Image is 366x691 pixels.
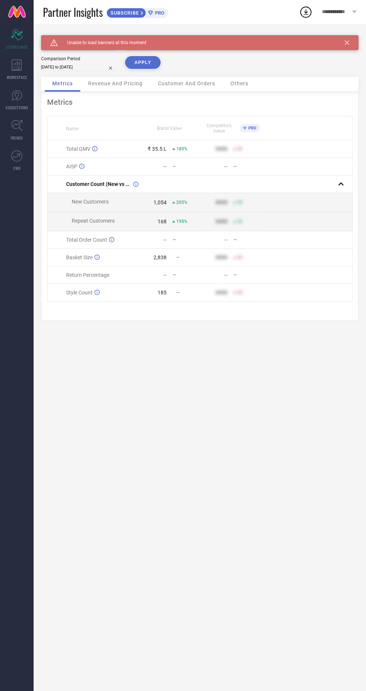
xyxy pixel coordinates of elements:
span: Partner Insights [43,4,103,20]
div: — [173,237,199,242]
span: 50 [237,219,242,224]
span: SCORECARDS [6,44,28,50]
span: FWD [13,165,21,171]
span: 50 [237,255,242,260]
span: New Customers [72,199,109,205]
span: Others [230,80,248,86]
span: 205% [176,200,187,205]
span: Competitors Value [200,123,238,134]
div: Brand [41,35,116,40]
span: TRENDS [10,135,23,141]
div: — [224,272,228,278]
div: — [224,237,228,243]
div: — [163,272,167,278]
div: 9999 [215,199,227,205]
div: 1,054 [153,199,167,205]
span: SUGGESTIONS [6,105,28,110]
span: WORKSPACE [7,74,27,80]
span: 50 [237,146,242,152]
div: — [173,164,199,169]
span: Customer And Orders [158,80,215,86]
span: Name [66,126,78,131]
div: ₹ 35.5 L [148,146,167,152]
div: — [233,272,260,278]
div: 168 [158,218,167,224]
span: Style Count [66,290,93,296]
span: Metrics [52,80,73,86]
span: Total Order Count [66,237,107,243]
span: 50 [237,290,242,295]
div: 9999 [215,290,227,296]
span: SUBSCRIBE [107,10,141,16]
div: 9999 [215,254,227,260]
span: Repeat Customers [72,218,115,224]
span: PRO [246,126,257,131]
span: Total GMV [66,146,90,152]
span: PRO [153,10,164,16]
div: — [233,237,260,242]
input: Select comparison period [41,63,116,71]
div: — [163,163,167,169]
a: SUBSCRIBEPRO [106,6,168,18]
span: Basket Size [66,254,93,260]
span: — [176,290,180,295]
span: Brand Value [157,126,182,131]
span: 50 [237,200,242,205]
div: 9999 [215,146,227,152]
div: 9999 [215,218,227,224]
div: — [163,237,167,243]
span: AISP [66,163,77,169]
div: — [224,163,228,169]
div: Open download list [299,5,313,19]
div: Metrics [47,98,353,107]
div: Comparison Period [41,56,116,61]
span: Return Percentage [66,272,109,278]
span: 185% [176,146,187,152]
button: APPLY [125,56,161,69]
span: Revenue And Pricing [88,80,143,86]
div: 185 [158,290,167,296]
span: Customer Count (New vs Repeat) [66,181,131,187]
span: — [176,255,180,260]
div: — [173,272,199,278]
span: Unable to load banners at this moment [58,40,146,45]
span: 195% [176,219,187,224]
div: 2,838 [153,254,167,260]
div: — [233,164,260,169]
